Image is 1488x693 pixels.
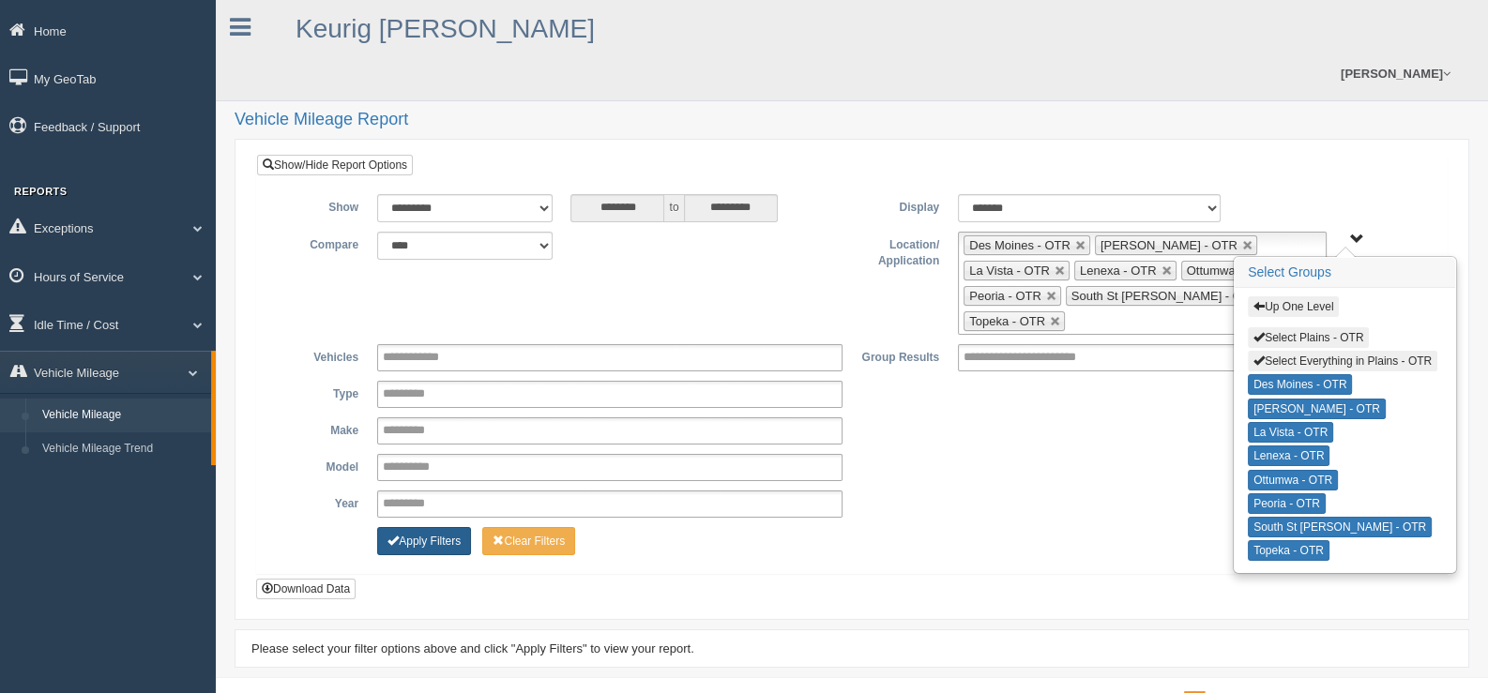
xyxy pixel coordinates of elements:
[271,454,368,476] label: Model
[852,232,949,270] label: Location/ Application
[969,289,1041,303] span: Peoria - OTR
[1235,258,1455,288] h3: Select Groups
[1331,47,1460,100] a: [PERSON_NAME]
[1248,399,1386,419] button: [PERSON_NAME] - OTR
[34,432,211,466] a: Vehicle Mileage Trend
[969,264,1050,278] span: La Vista - OTR
[271,417,368,440] label: Make
[1248,422,1333,443] button: La Vista - OTR
[34,399,211,432] a: Vehicle Mileage
[1248,351,1437,371] button: Select Everything in Plains - OTR
[1248,517,1432,537] button: South St [PERSON_NAME] - OTR
[482,527,575,555] button: Change Filter Options
[1248,493,1326,514] button: Peoria - OTR
[377,527,471,555] button: Change Filter Options
[1071,289,1258,303] span: South St [PERSON_NAME] - OTR
[1101,238,1237,252] span: [PERSON_NAME] - OTR
[1248,374,1352,395] button: Des Moines - OTR
[256,579,356,599] button: Download Data
[251,641,694,655] span: Please select your filter options above and click "Apply Filters" to view your report.
[969,314,1045,328] span: Topeka - OTR
[271,232,368,254] label: Compare
[271,194,368,217] label: Show
[1080,264,1157,278] span: Lenexa - OTR
[1248,327,1369,348] button: Select Plains - OTR
[271,381,368,403] label: Type
[664,194,683,222] span: to
[1248,470,1338,490] button: Ottumwa - OTR
[852,344,949,367] label: Group Results
[296,14,595,43] a: Keurig [PERSON_NAME]
[852,194,949,217] label: Display
[271,490,368,513] label: Year
[1187,264,1272,278] span: Ottumwa - OTR
[1248,296,1339,317] button: Up One Level
[969,238,1070,252] span: Des Moines - OTR
[1248,445,1329,466] button: Lenexa - OTR
[1248,540,1329,561] button: Topeka - OTR
[271,344,368,367] label: Vehicles
[257,155,413,175] a: Show/Hide Report Options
